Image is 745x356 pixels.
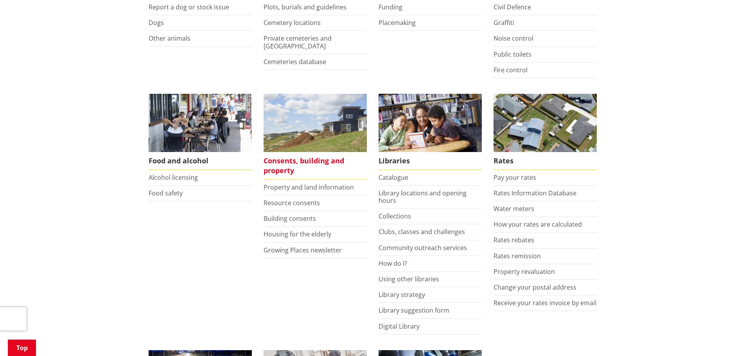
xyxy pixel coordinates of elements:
[264,214,316,223] a: Building consents
[379,173,408,182] a: Catalogue
[494,189,576,197] a: Rates Information Database
[264,3,346,11] a: Plots, burials and guidelines
[494,152,597,170] span: Rates
[149,173,198,182] a: Alcohol licensing
[264,183,354,191] a: Property and land information
[149,189,183,197] a: Food safety
[264,230,331,238] a: Housing for the elderly
[494,173,536,182] a: Pay your rates
[379,259,407,268] a: How do I?
[379,18,416,27] a: Placemaking
[494,220,582,229] a: How your rates are calculated
[264,152,367,180] span: Consents, building and property
[264,94,367,152] img: Land and property thumbnail
[379,212,411,220] a: Collections
[264,57,326,66] a: Cemeteries database
[149,94,252,152] img: Food and Alcohol in the Waikato
[149,34,190,43] a: Other animals
[379,306,449,315] a: Library suggestion form
[264,94,367,180] a: New Pokeno housing development Consents, building and property
[494,283,576,292] a: Change your postal address
[379,322,420,331] a: Digital Library
[149,3,229,11] a: Report a dog or stock issue
[494,94,597,152] img: Rates-thumbnail
[709,323,737,351] iframe: Messenger Launcher
[379,94,482,152] img: Waikato District Council libraries
[149,18,164,27] a: Dogs
[494,66,528,74] a: Fire control
[379,189,467,205] a: Library locations and opening hours
[264,34,332,50] a: Private cemeteries and [GEOGRAPHIC_DATA]
[494,299,596,307] a: Receive your rates invoice by email
[379,94,482,170] a: Library membership is free to everyone who lives in the Waikato district. Libraries
[494,18,514,27] a: Graffiti
[494,267,555,276] a: Property revaluation
[264,18,321,27] a: Cemetery locations
[149,94,252,170] a: Food and Alcohol in the Waikato Food and alcohol
[379,152,482,170] span: Libraries
[8,340,36,356] a: Top
[494,34,533,43] a: Noise control
[149,152,252,170] span: Food and alcohol
[494,252,541,260] a: Rates remission
[264,246,342,254] a: Growing Places newsletter
[379,227,465,236] a: Clubs, classes and challenges
[379,3,402,11] a: Funding
[494,94,597,170] a: Pay your rates online Rates
[379,275,439,283] a: Using other libraries
[379,243,467,252] a: Community outreach services
[494,3,531,11] a: Civil Defence
[494,236,534,244] a: Rates rebates
[494,204,534,213] a: Water meters
[494,50,531,59] a: Public toilets
[379,290,425,299] a: Library strategy
[264,199,320,207] a: Resource consents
